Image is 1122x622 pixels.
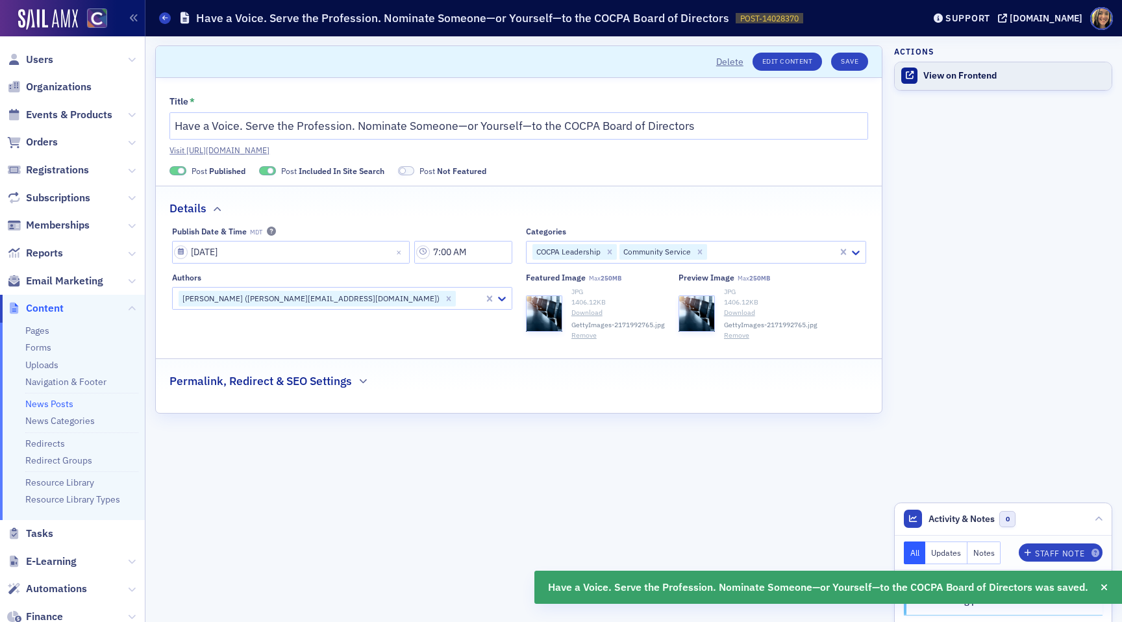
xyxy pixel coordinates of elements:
[172,241,410,264] input: MM/DD/YYYY
[753,53,822,71] a: Edit Content
[26,191,90,205] span: Subscriptions
[169,144,868,156] a: Visit [URL][DOMAIN_NAME]
[25,438,65,449] a: Redirects
[738,274,770,282] span: Max
[724,287,817,297] div: JPG
[589,274,621,282] span: Max
[619,244,693,260] div: Community Service
[442,291,456,306] div: Remove Lauren Standiford (lauren@blueoceanideas.com)
[571,287,665,297] div: JPG
[87,8,107,29] img: SailAMX
[7,582,87,596] a: Automations
[945,12,990,24] div: Support
[26,218,90,232] span: Memberships
[895,62,1112,90] a: View on Frontend
[929,512,995,526] span: Activity & Notes
[601,274,621,282] span: 250MB
[25,477,94,488] a: Resource Library
[724,308,817,318] a: Download
[7,218,90,232] a: Memberships
[25,325,49,336] a: Pages
[7,246,63,260] a: Reports
[603,244,617,260] div: Remove COCPA Leadership
[548,580,1088,595] span: Have a Voice. Serve the Profession. Nominate Someone—or Yourself—to the COCPA Board of Directors ...
[571,320,665,330] span: GettyImages-2171992765.jpg
[25,398,73,410] a: News Posts
[169,166,186,176] span: Published
[299,166,384,176] span: Included In Site Search
[571,330,597,341] button: Remove
[392,241,410,264] button: Close
[26,301,64,316] span: Content
[724,330,749,341] button: Remove
[749,274,770,282] span: 250MB
[1010,12,1082,24] div: [DOMAIN_NAME]
[7,554,77,569] a: E-Learning
[26,554,77,569] span: E-Learning
[7,301,64,316] a: Content
[196,10,729,26] h1: Have a Voice. Serve the Profession. Nominate Someone—or Yourself—to the COCPA Board of Directors
[904,541,926,564] button: All
[7,527,53,541] a: Tasks
[526,273,586,282] div: Featured Image
[7,53,53,67] a: Users
[437,166,486,176] span: Not Featured
[25,342,51,353] a: Forms
[999,511,1016,527] span: 0
[724,297,817,308] div: 1406.12 KB
[25,359,58,371] a: Uploads
[398,166,415,176] span: Not Featured
[1035,550,1084,557] div: Staff Note
[172,227,247,236] div: Publish Date & Time
[26,53,53,67] span: Users
[209,166,245,176] span: Published
[419,165,486,177] span: Post
[172,273,201,282] div: Authors
[724,320,817,330] span: GettyImages-2171992765.jpg
[967,541,1001,564] button: Notes
[259,166,276,176] span: Included In Site Search
[179,291,442,306] div: [PERSON_NAME] ([PERSON_NAME][EMAIL_ADDRESS][DOMAIN_NAME])
[7,191,90,205] a: Subscriptions
[1019,543,1103,562] button: Staff Note
[7,163,89,177] a: Registrations
[693,244,707,260] div: Remove Community Service
[923,70,1105,82] div: View on Frontend
[169,200,206,217] h2: Details
[25,454,92,466] a: Redirect Groups
[18,9,78,30] img: SailAMX
[26,527,53,541] span: Tasks
[925,541,967,564] button: Updates
[716,55,743,69] button: Delete
[571,297,665,308] div: 1406.12 KB
[526,227,566,236] div: Categories
[190,96,195,108] abbr: This field is required
[250,229,262,236] span: MDT
[25,415,95,427] a: News Categories
[1090,7,1113,30] span: Profile
[169,373,352,390] h2: Permalink, Redirect & SEO Settings
[78,8,107,31] a: View Homepage
[26,246,63,260] span: Reports
[532,244,603,260] div: COCPA Leadership
[192,165,245,177] span: Post
[7,108,112,122] a: Events & Products
[169,96,188,108] div: Title
[414,241,512,264] input: 00:00 AM
[26,582,87,596] span: Automations
[26,108,112,122] span: Events & Products
[26,163,89,177] span: Registrations
[26,274,103,288] span: Email Marketing
[894,45,934,57] h4: Actions
[281,165,384,177] span: Post
[7,135,58,149] a: Orders
[571,308,665,318] a: Download
[25,493,120,505] a: Resource Library Types
[831,53,868,71] button: Save
[7,80,92,94] a: Organizations
[679,273,734,282] div: Preview image
[7,274,103,288] a: Email Marketing
[26,80,92,94] span: Organizations
[25,376,106,388] a: Navigation & Footer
